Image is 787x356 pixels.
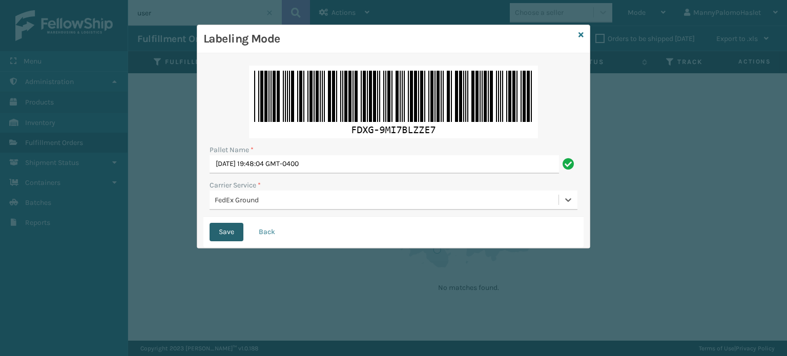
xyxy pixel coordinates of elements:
[215,195,560,205] div: FedEx Ground
[250,223,284,241] button: Back
[210,223,243,241] button: Save
[210,180,261,191] label: Carrier Service
[210,144,254,155] label: Pallet Name
[249,66,538,138] img: 4DMIqwAAAAZJREFUAwCC8SxbgLzv6wAAAABJRU5ErkJggg==
[203,31,574,47] h3: Labeling Mode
